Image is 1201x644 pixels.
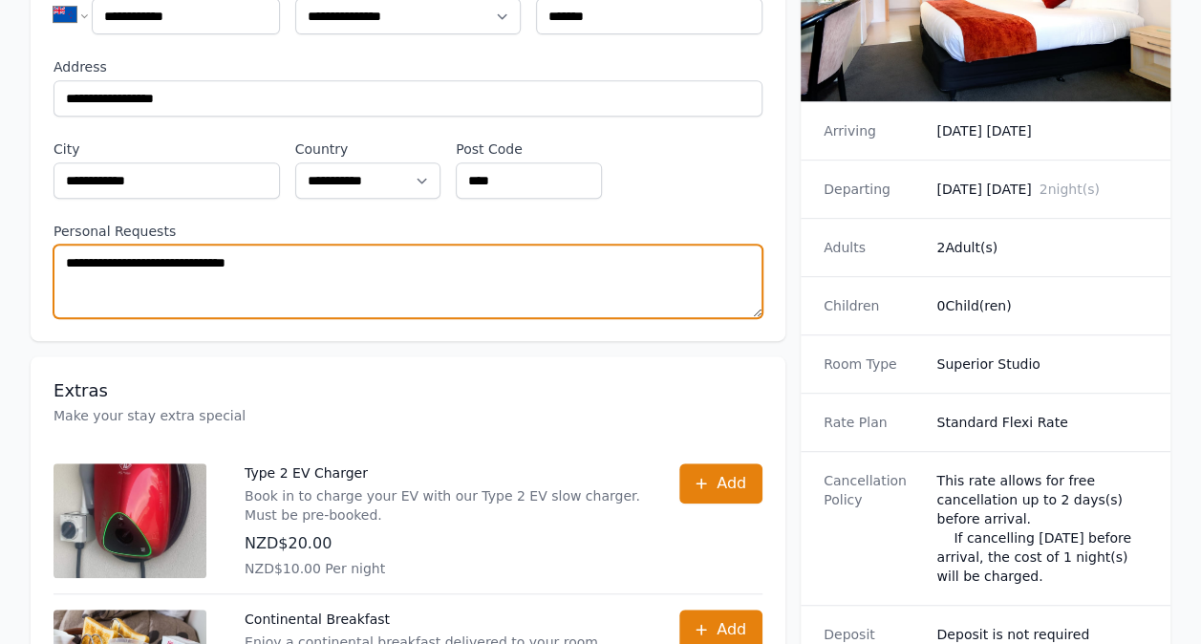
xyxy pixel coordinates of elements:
dd: [DATE] [DATE] [936,179,1147,198]
dd: Deposit is not required [936,624,1147,643]
dt: Adults [824,237,921,256]
dt: Room Type [824,354,921,373]
dd: [DATE] [DATE] [936,120,1147,140]
span: Add [717,472,746,495]
dd: Superior Studio [936,354,1147,373]
p: Continental Breakfast [245,610,602,629]
button: Add [679,463,762,504]
dt: Cancellation Policy [824,470,921,585]
dd: 2 Adult(s) [936,237,1147,256]
label: Country [295,140,440,159]
p: Make your stay extra special [54,406,762,425]
p: NZD$10.00 Per night [245,559,641,578]
label: Post Code [456,140,601,159]
p: Book in to charge your EV with our Type 2 EV slow charger. Must be pre-booked. [245,486,641,525]
dt: Children [824,295,921,314]
span: 2 night(s) [1039,181,1099,196]
label: Personal Requests [54,222,762,241]
span: Add [717,618,746,641]
p: Type 2 EV Charger [245,463,641,483]
dd: Standard Flexi Rate [936,412,1147,431]
label: Address [54,57,762,76]
dt: Departing [824,179,921,198]
p: NZD$20.00 [245,532,641,555]
img: Type 2 EV Charger [54,463,206,578]
dt: Deposit [824,624,921,643]
label: City [54,140,280,159]
div: This rate allows for free cancellation up to 2 days(s) before arrival. If cancelling [DATE] befor... [936,470,1147,585]
h3: Extras [54,379,762,402]
dt: Arriving [824,120,921,140]
dt: Rate Plan [824,412,921,431]
dd: 0 Child(ren) [936,295,1147,314]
